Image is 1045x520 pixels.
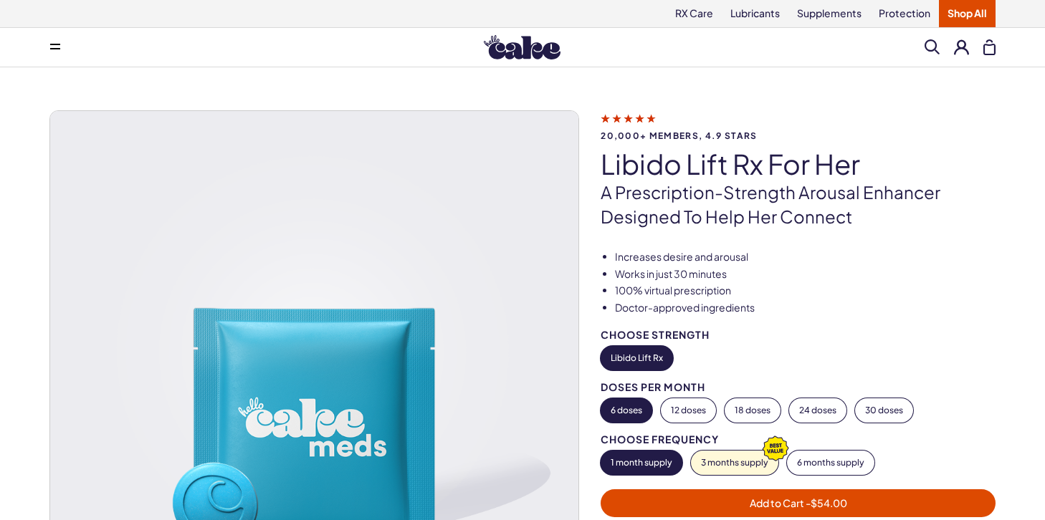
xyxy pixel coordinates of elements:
[806,496,847,509] span: - $54.00
[661,398,716,423] button: 12 doses
[601,149,996,179] h1: Libido Lift Rx For Her
[601,180,996,228] p: A prescription-strength arousal enhancer designed to help her connect
[615,267,996,281] li: Works in just 30 minutes
[750,496,847,509] span: Add to Cart
[601,489,996,517] button: Add to Cart -$54.00
[615,301,996,315] li: Doctor-approved ingredients
[484,35,560,59] img: Hello Cake
[601,112,996,140] a: 20,000+ members, 4.9 stars
[601,346,673,370] button: Libido Lift Rx
[615,250,996,264] li: Increases desire and arousal
[601,398,652,423] button: 6 doses
[615,284,996,298] li: 100% virtual prescription
[691,451,778,475] button: 3 months supply
[601,382,996,393] div: Doses per Month
[855,398,913,423] button: 30 doses
[725,398,781,423] button: 18 doses
[601,131,996,140] span: 20,000+ members, 4.9 stars
[601,329,996,340] div: Choose Strength
[601,434,996,445] div: Choose Frequency
[789,398,846,423] button: 24 doses
[601,451,682,475] button: 1 month supply
[787,451,874,475] button: 6 months supply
